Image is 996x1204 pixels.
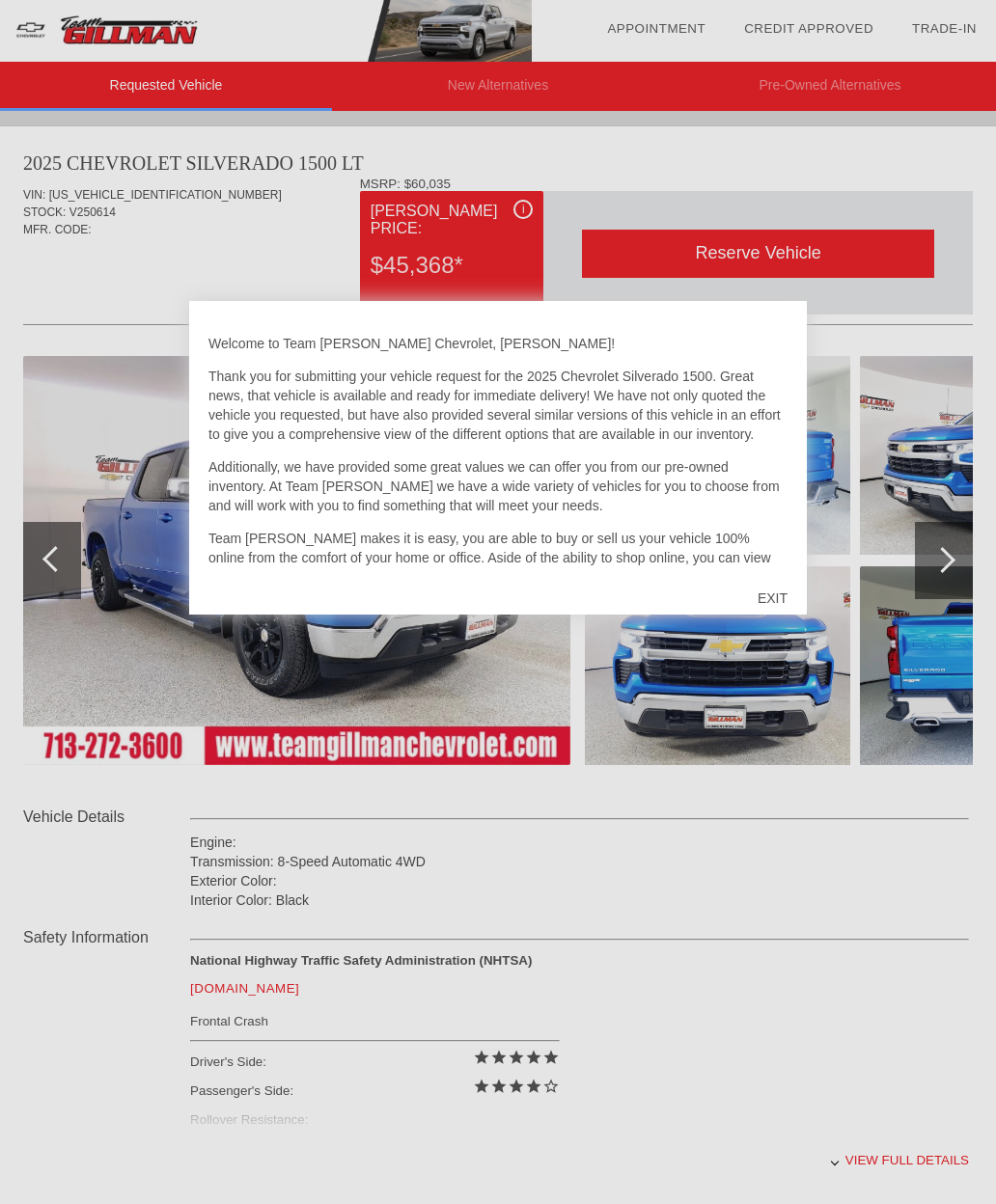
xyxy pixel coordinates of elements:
a: Appointment [607,21,705,36]
p: Welcome to Team [PERSON_NAME] Chevrolet, [PERSON_NAME]! [208,334,788,353]
a: Credit Approved [744,21,873,36]
div: EXIT [738,569,807,627]
p: Thank you for submitting your vehicle request for the 2025 Chevrolet Silverado 1500. Great news, ... [208,367,788,444]
a: Trade-In [912,21,977,36]
p: Additionally, we have provided some great values we can offer you from our pre-owned inventory. A... [208,457,788,515]
p: Team [PERSON_NAME] makes it is easy, you are able to buy or sell us your vehicle 100% online from... [208,529,788,644]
